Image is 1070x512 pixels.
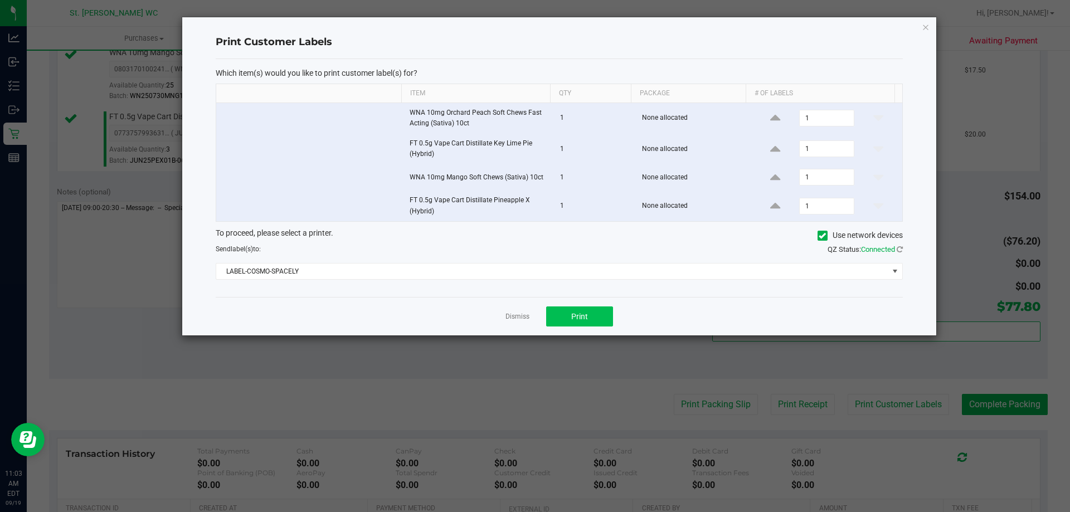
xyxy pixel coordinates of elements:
[828,245,903,253] span: QZ Status:
[553,164,635,191] td: 1
[403,191,553,221] td: FT 0.5g Vape Cart Distillate Pineapple X (Hybrid)
[403,134,553,164] td: FT 0.5g Vape Cart Distillate Key Lime Pie (Hybrid)
[818,230,903,241] label: Use network devices
[231,245,253,253] span: label(s)
[746,84,894,103] th: # of labels
[403,103,553,134] td: WNA 10mg Orchard Peach Soft Chews Fast Acting (Sativa) 10ct
[216,68,903,78] p: Which item(s) would you like to print customer label(s) for?
[401,84,550,103] th: Item
[11,423,45,456] iframe: Resource center
[635,191,752,221] td: None allocated
[553,191,635,221] td: 1
[505,312,529,321] a: Dismiss
[571,312,588,321] span: Print
[216,264,888,279] span: LABEL-COSMO-SPACELY
[550,84,631,103] th: Qty
[635,103,752,134] td: None allocated
[403,164,553,191] td: WNA 10mg Mango Soft Chews (Sativa) 10ct
[553,134,635,164] td: 1
[635,164,752,191] td: None allocated
[207,227,911,244] div: To proceed, please select a printer.
[635,134,752,164] td: None allocated
[216,245,261,253] span: Send to:
[216,35,903,50] h4: Print Customer Labels
[553,103,635,134] td: 1
[861,245,895,253] span: Connected
[546,306,613,326] button: Print
[631,84,746,103] th: Package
